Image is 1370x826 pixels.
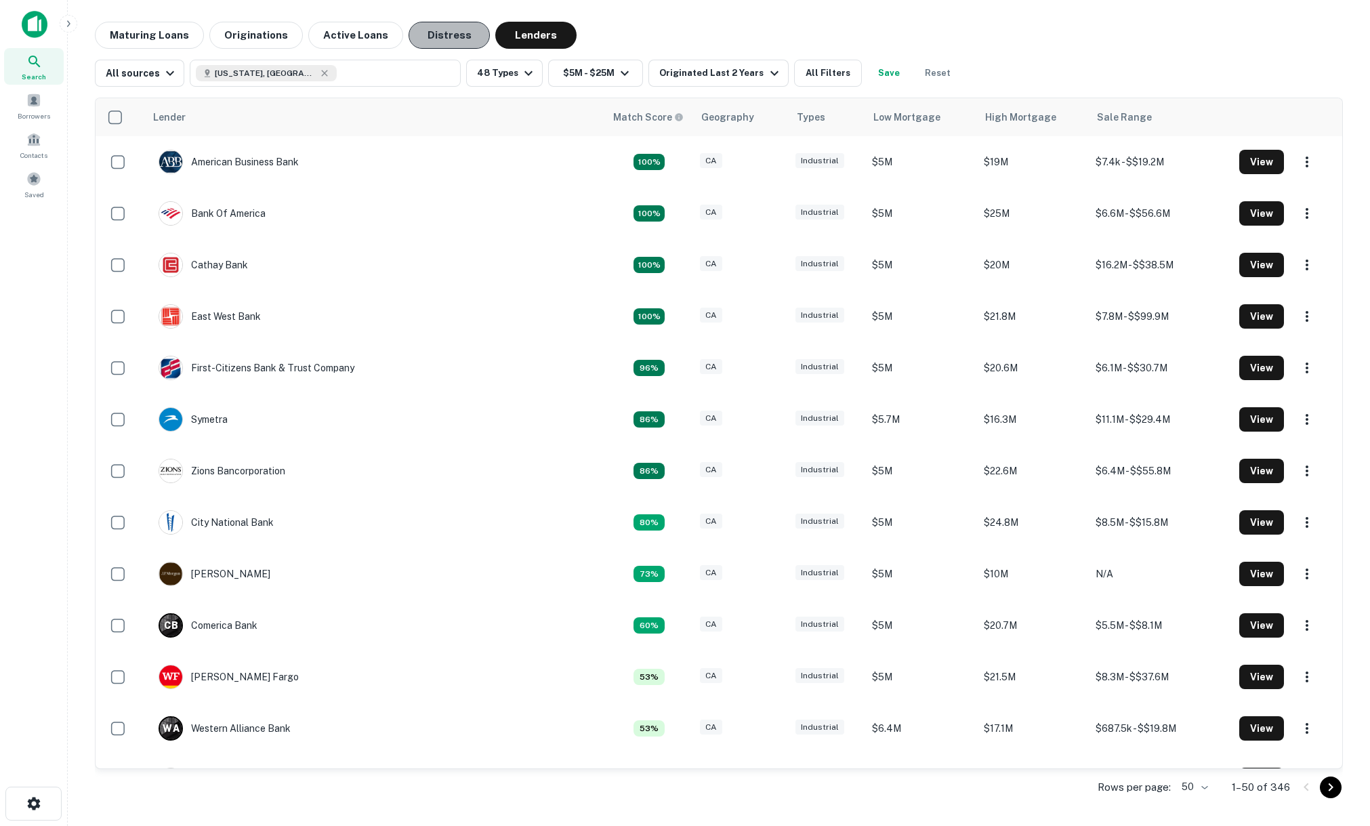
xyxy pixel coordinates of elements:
[867,60,911,87] button: Save your search to get updates of matches that match your search criteria.
[865,239,977,291] td: $5M
[648,60,788,87] button: Originated Last 2 Years
[977,497,1089,548] td: $24.8M
[701,109,754,125] div: Geography
[700,308,722,323] div: CA
[159,304,261,329] div: East West Bank
[865,342,977,394] td: $5M
[1089,651,1232,703] td: $8.3M - $$37.6M
[1239,665,1284,689] button: View
[1089,600,1232,651] td: $5.5M - $$8.1M
[977,754,1089,806] td: $14M
[159,356,182,379] img: picture
[634,308,665,325] div: Matching Properties: 41, hasApolloMatch: undefined
[495,22,577,49] button: Lenders
[865,445,977,497] td: $5M
[159,150,182,173] img: picture
[159,407,228,432] div: Symetra
[159,510,274,535] div: City National Bank
[159,408,182,431] img: picture
[159,201,266,226] div: Bank Of America
[865,136,977,188] td: $5M
[4,127,64,163] a: Contacts
[985,109,1056,125] div: High Mortgage
[873,109,940,125] div: Low Mortgage
[106,65,178,81] div: All sources
[700,256,722,272] div: CA
[634,463,665,479] div: Matching Properties: 26, hasApolloMatch: undefined
[700,205,722,220] div: CA
[159,305,182,328] img: picture
[865,291,977,342] td: $5M
[548,60,643,87] button: $5M - $25M
[159,665,182,688] img: picture
[795,617,844,632] div: Industrial
[308,22,403,49] button: Active Loans
[95,22,204,49] button: Maturing Loans
[700,514,722,529] div: CA
[1097,109,1152,125] div: Sale Range
[159,768,272,792] div: Securian Financial
[795,565,844,581] div: Industrial
[4,166,64,203] a: Saved
[1239,768,1284,792] button: View
[1239,716,1284,741] button: View
[634,669,665,685] div: Matching Properties: 16, hasApolloMatch: undefined
[865,754,977,806] td: $5M
[634,720,665,737] div: Matching Properties: 16, hasApolloMatch: undefined
[145,98,605,136] th: Lender
[634,154,665,170] div: Matching Properties: 53, hasApolloMatch: undefined
[1089,291,1232,342] td: $7.8M - $$99.9M
[1089,703,1232,754] td: $687.5k - $$19.8M
[164,619,178,633] p: C B
[159,613,257,638] div: Comerica Bank
[700,668,722,684] div: CA
[797,109,825,125] div: Types
[795,462,844,478] div: Industrial
[1176,777,1210,797] div: 50
[977,136,1089,188] td: $19M
[159,356,354,380] div: First-citizens Bank & Trust Company
[795,153,844,169] div: Industrial
[700,720,722,735] div: CA
[409,22,490,49] button: Distress
[159,459,285,483] div: Zions Bancorporation
[977,651,1089,703] td: $21.5M
[795,205,844,220] div: Industrial
[4,48,64,85] div: Search
[613,110,684,125] div: Capitalize uses an advanced AI algorithm to match your search with the best lender. The match sco...
[1239,201,1284,226] button: View
[1089,754,1232,806] td: $11.7M
[659,65,782,81] div: Originated Last 2 Years
[190,60,461,87] button: [US_STATE], [GEOGRAPHIC_DATA]
[789,98,865,136] th: Types
[700,617,722,632] div: CA
[693,98,789,136] th: Geography
[1239,304,1284,329] button: View
[95,60,184,87] button: All sources
[795,514,844,529] div: Industrial
[977,342,1089,394] td: $20.6M
[700,359,722,375] div: CA
[700,411,722,426] div: CA
[977,188,1089,239] td: $25M
[209,22,303,49] button: Originations
[1239,562,1284,586] button: View
[977,98,1089,136] th: High Mortgage
[865,497,977,548] td: $5M
[4,87,64,124] a: Borrowers
[1239,459,1284,483] button: View
[1089,342,1232,394] td: $6.1M - $$30.7M
[1098,779,1171,796] p: Rows per page:
[159,202,182,225] img: picture
[865,188,977,239] td: $5M
[466,60,543,87] button: 48 Types
[1232,779,1290,796] p: 1–50 of 346
[865,548,977,600] td: $5M
[795,720,844,735] div: Industrial
[634,617,665,634] div: Matching Properties: 18, hasApolloMatch: undefined
[795,308,844,323] div: Industrial
[1239,356,1284,380] button: View
[1239,613,1284,638] button: View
